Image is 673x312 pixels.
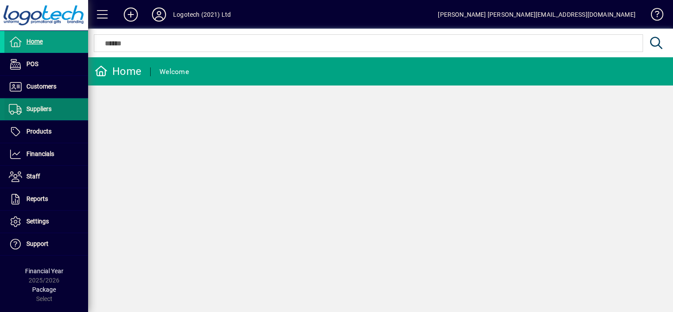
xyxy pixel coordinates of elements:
[4,166,88,188] a: Staff
[25,267,63,275] span: Financial Year
[26,128,52,135] span: Products
[32,286,56,293] span: Package
[26,195,48,202] span: Reports
[4,233,88,255] a: Support
[26,105,52,112] span: Suppliers
[4,76,88,98] a: Customers
[4,121,88,143] a: Products
[4,53,88,75] a: POS
[26,60,38,67] span: POS
[4,211,88,233] a: Settings
[117,7,145,22] button: Add
[159,65,189,79] div: Welcome
[4,188,88,210] a: Reports
[26,240,48,247] span: Support
[438,7,636,22] div: [PERSON_NAME] [PERSON_NAME][EMAIL_ADDRESS][DOMAIN_NAME]
[26,150,54,157] span: Financials
[26,38,43,45] span: Home
[145,7,173,22] button: Profile
[644,2,662,30] a: Knowledge Base
[4,98,88,120] a: Suppliers
[26,218,49,225] span: Settings
[173,7,231,22] div: Logotech (2021) Ltd
[26,173,40,180] span: Staff
[26,83,56,90] span: Customers
[4,143,88,165] a: Financials
[95,64,141,78] div: Home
